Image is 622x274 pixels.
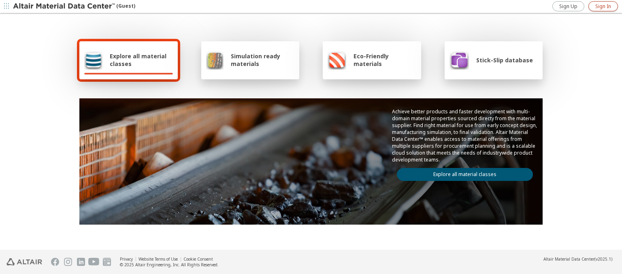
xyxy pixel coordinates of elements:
a: Sign Up [552,1,584,11]
img: Explore all material classes [84,50,102,70]
a: Sign In [588,1,618,11]
a: Privacy [120,256,133,262]
span: Sign In [595,3,611,10]
div: (v2025.1) [543,256,612,262]
img: Altair Engineering [6,258,42,266]
span: Eco-Friendly materials [354,52,416,68]
p: Achieve better products and faster development with multi-domain material properties sourced dire... [392,108,538,163]
span: Sign Up [559,3,577,10]
span: Stick-Slip database [476,56,533,64]
a: Website Terms of Use [138,256,178,262]
img: Eco-Friendly materials [328,50,346,70]
img: Simulation ready materials [206,50,224,70]
img: Altair Material Data Center [13,2,116,11]
span: Explore all material classes [110,52,173,68]
a: Cookie Consent [183,256,213,262]
div: (Guest) [13,2,135,11]
span: Altair Material Data Center [543,256,594,262]
span: Simulation ready materials [231,52,294,68]
a: Explore all material classes [397,168,533,181]
div: © 2025 Altair Engineering, Inc. All Rights Reserved. [120,262,219,268]
img: Stick-Slip database [449,50,469,70]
